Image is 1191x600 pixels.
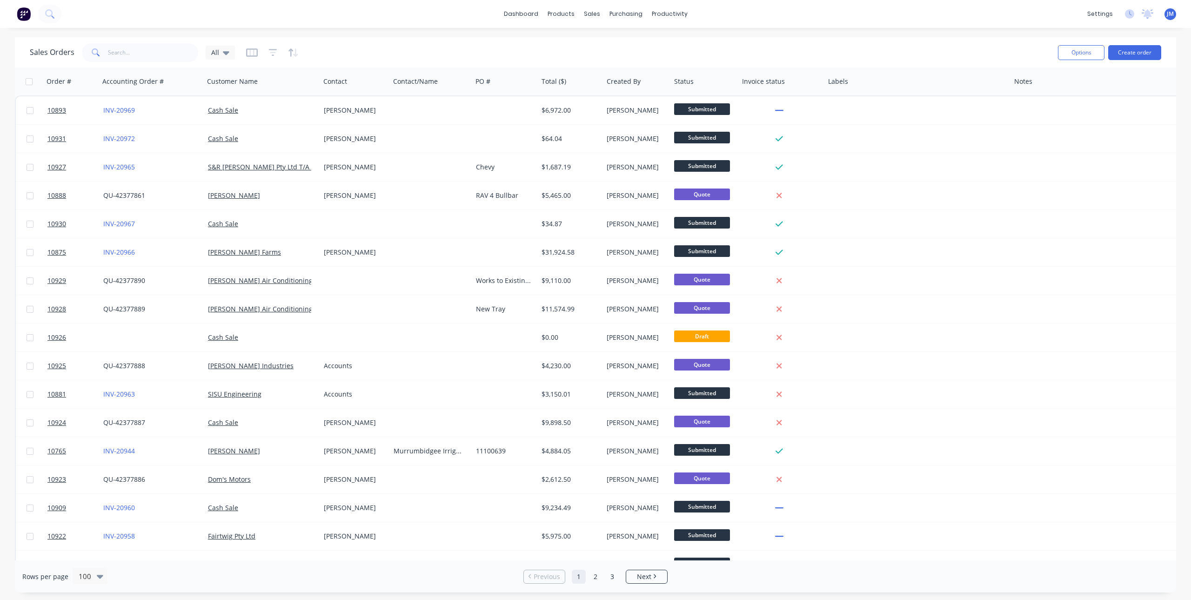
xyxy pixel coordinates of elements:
div: Contact [323,77,347,86]
span: Submitted [674,529,730,541]
div: $5,465.00 [542,191,596,200]
a: 10904 [47,551,103,579]
div: RAV 4 Bullbar [476,191,531,200]
div: [PERSON_NAME] [607,560,664,569]
a: [PERSON_NAME] [208,446,260,455]
img: Factory [17,7,31,21]
span: Quote [674,359,730,371]
a: [PERSON_NAME] [208,191,260,200]
div: productivity [647,7,692,21]
a: 10923 [47,465,103,493]
a: [PERSON_NAME] [208,560,260,569]
span: Submitted [674,387,730,399]
div: [PERSON_NAME] [607,106,664,115]
a: Cash Sale [208,333,238,342]
div: [PERSON_NAME] [324,532,383,541]
div: 11100639 [476,446,531,456]
div: [PERSON_NAME] [607,191,664,200]
span: 10930 [47,219,66,229]
span: 10927 [47,162,66,172]
div: Created By [607,77,641,86]
span: 10881 [47,390,66,399]
a: 10926 [47,324,103,351]
a: INV-20969 [103,106,135,115]
div: [PERSON_NAME] [324,191,383,200]
div: $9,898.50 [542,418,596,427]
span: Previous [534,572,560,581]
div: sales [579,7,605,21]
div: Murrumbidgee Irrigation [394,446,465,456]
a: QU-42377888 [103,361,145,370]
a: 10893 [47,96,103,124]
span: 10909 [47,503,66,512]
a: INV-20944 [103,446,135,455]
div: [PERSON_NAME] [607,333,664,342]
span: 10875 [47,248,66,257]
span: Submitted [674,245,730,257]
div: Contact/Name [393,77,438,86]
a: Cash Sale [208,418,238,427]
span: 10928 [47,304,66,314]
span: Quote [674,274,730,285]
a: 10881 [47,380,103,408]
div: settings [1083,7,1117,21]
a: dashboard [499,7,543,21]
span: 10924 [47,418,66,427]
span: Submitted [674,444,730,456]
span: 10925 [47,361,66,371]
div: purchasing [605,7,647,21]
span: Rows per page [22,572,68,581]
div: Accounting Order # [102,77,164,86]
span: Next [637,572,651,581]
div: [PERSON_NAME] [324,134,383,143]
span: 10923 [47,475,66,484]
h1: Sales Orders [30,48,74,57]
span: Quote [674,189,730,200]
a: 10765 [47,437,103,465]
a: [PERSON_NAME] Farms [208,248,281,256]
span: 10765 [47,446,66,456]
a: Next page [626,572,667,581]
div: $9,234.49 [542,503,596,512]
div: $5,975.00 [542,532,596,541]
a: Page 1 is your current page [572,570,586,584]
a: Page 3 [605,570,619,584]
div: [PERSON_NAME] [324,248,383,257]
button: Options [1058,45,1104,60]
span: Submitted [674,558,730,569]
span: Submitted [674,132,730,143]
div: [PERSON_NAME] [607,361,664,371]
div: [PERSON_NAME] [607,304,664,314]
a: 10922 [47,522,103,550]
div: Works to Existing Tray [476,276,531,285]
input: Search... [108,43,199,62]
a: S&R [PERSON_NAME] Pty Ltd T/A The White Ant Specialists [208,162,390,171]
div: Notes [1014,77,1032,86]
a: Cash Sale [208,503,238,512]
a: 10930 [47,210,103,238]
a: 10925 [47,352,103,380]
a: Dom's Motors [208,475,251,484]
a: [PERSON_NAME] Industries [208,361,294,370]
span: JM [1167,10,1174,18]
a: INV-20960 [103,503,135,512]
div: Invoice status [742,77,785,86]
span: 10931 [47,134,66,143]
a: QU-42377886 [103,475,145,484]
span: 10926 [47,333,66,342]
a: INV-20972 [103,134,135,143]
div: [PERSON_NAME] [324,106,383,115]
span: Draft [674,330,730,342]
a: INV-20966 [103,248,135,256]
span: 10929 [47,276,66,285]
div: $64.04 [542,134,596,143]
div: Chevy [476,162,531,172]
button: Create order [1108,45,1161,60]
div: [PERSON_NAME] [324,475,383,484]
div: $311.73 [542,560,596,569]
div: [PERSON_NAME] [607,475,664,484]
a: 10875 [47,238,103,266]
a: INV-20967 [103,219,135,228]
a: Cash Sale [208,219,238,228]
a: 10929 [47,267,103,295]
